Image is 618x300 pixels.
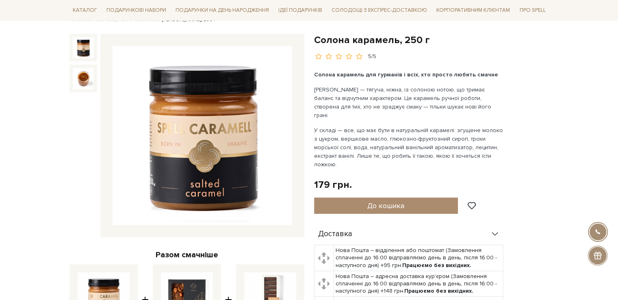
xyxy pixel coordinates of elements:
[402,262,471,269] b: Працюємо без вихідних.
[314,71,498,78] b: Солона карамель для гурманів і всіх, хто просто любить смачне
[334,271,503,297] td: Нова Пошта – адресна доставка кур'єром (Замовлення сплаченні до 16:00 відправляємо день в день, п...
[334,245,503,271] td: Нова Пошта – відділення або поштомат (Замовлення сплаченні до 16:00 відправляємо день в день, піс...
[275,4,325,17] a: Ідеї подарунків
[314,126,505,169] p: У складі — все, що має бути в натуральній карамелі: згущене молоко з цукром, вершкове масло, глюк...
[433,4,513,17] a: Корпоративним клієнтам
[314,178,352,191] div: 179 грн.
[73,68,94,89] img: Солона карамель, 250 г
[69,4,100,17] a: Каталог
[314,198,458,214] button: До кошика
[516,4,549,17] a: Про Spell
[172,4,272,17] a: Подарунки на День народження
[73,37,94,58] img: Солона карамель, 250 г
[69,250,304,260] div: Разом смачніше
[318,230,352,238] span: Доставка
[367,201,404,210] span: До кошика
[328,3,430,17] a: Солодощі з експрес-доставкою
[113,46,292,226] img: Солона карамель, 250 г
[314,34,549,46] h1: Солона карамель, 250 г
[103,4,169,17] a: Подарункові набори
[368,53,376,61] div: 5/5
[404,287,473,294] b: Працюємо без вихідних.
[314,85,505,120] p: [PERSON_NAME] — тягуча, ніжна, із солоною нотою, що тримає баланс та відчутним характером. Це кар...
